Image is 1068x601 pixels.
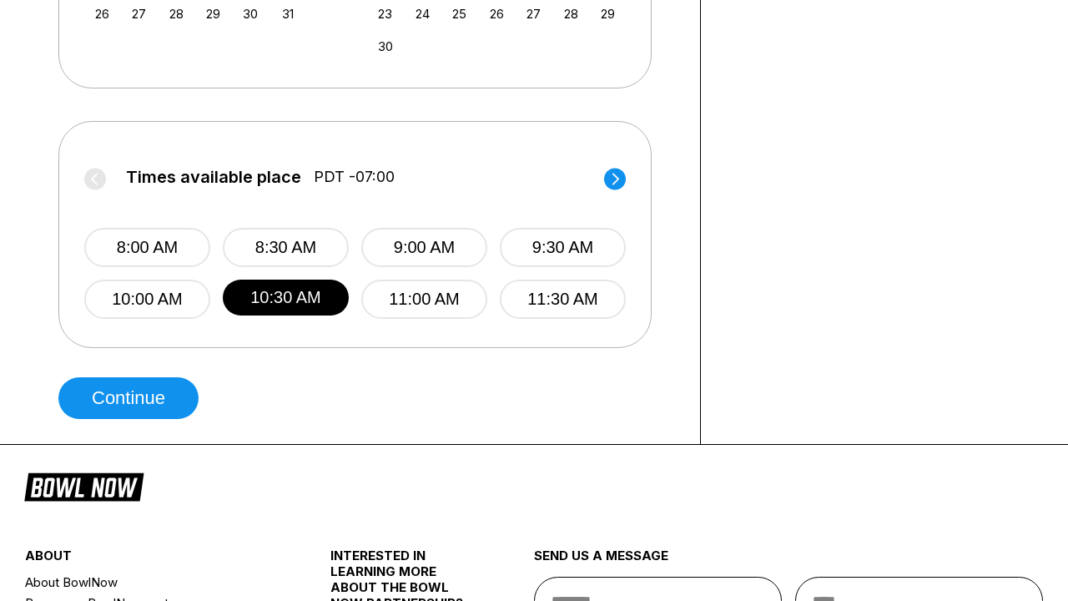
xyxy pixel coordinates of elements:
[202,3,224,25] div: Choose Wednesday, October 29th, 2025
[58,377,199,419] button: Continue
[361,228,487,267] button: 9:00 AM
[560,3,582,25] div: Choose Friday, November 28th, 2025
[522,3,545,25] div: Choose Thursday, November 27th, 2025
[534,548,1043,577] div: send us a message
[84,280,210,319] button: 10:00 AM
[223,280,349,316] button: 10:30 AM
[84,228,210,267] button: 8:00 AM
[165,3,188,25] div: Choose Tuesday, October 28th, 2025
[597,3,619,25] div: Choose Saturday, November 29th, 2025
[126,168,301,186] span: Times available place
[314,168,395,186] span: PDT -07:00
[500,280,626,319] button: 11:30 AM
[500,228,626,267] button: 9:30 AM
[276,3,299,25] div: Choose Friday, October 31st, 2025
[223,228,349,267] button: 8:30 AM
[374,35,396,58] div: Choose Sunday, November 30th, 2025
[91,3,113,25] div: Choose Sunday, October 26th, 2025
[374,3,396,25] div: Choose Sunday, November 23rd, 2025
[448,3,471,25] div: Choose Tuesday, November 25th, 2025
[128,3,150,25] div: Choose Monday, October 27th, 2025
[361,280,487,319] button: 11:00 AM
[239,3,262,25] div: Choose Thursday, October 30th, 2025
[25,548,280,572] div: about
[411,3,434,25] div: Choose Monday, November 24th, 2025
[486,3,508,25] div: Choose Wednesday, November 26th, 2025
[25,572,280,593] a: About BowlNow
